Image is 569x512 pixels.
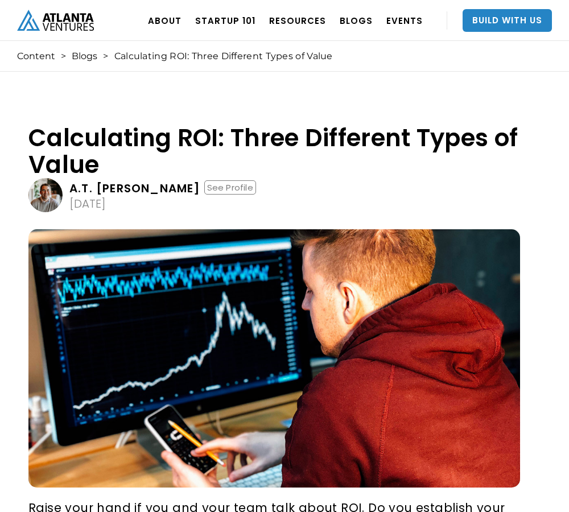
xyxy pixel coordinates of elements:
[69,198,106,209] div: [DATE]
[61,51,66,62] div: >
[103,51,108,62] div: >
[148,5,182,36] a: ABOUT
[386,5,423,36] a: EVENTS
[204,180,256,195] div: See Profile
[195,5,255,36] a: Startup 101
[69,183,201,194] div: A.T. [PERSON_NAME]
[72,51,97,62] a: Blogs
[28,178,520,212] a: A.T. [PERSON_NAME]See Profile[DATE]
[114,51,333,62] div: Calculating ROI: Three Different Types of Value
[17,51,55,62] a: Content
[269,5,326,36] a: RESOURCES
[28,125,520,178] h1: Calculating ROI: Three Different Types of Value
[463,9,552,32] a: Build With Us
[340,5,373,36] a: BLOGS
